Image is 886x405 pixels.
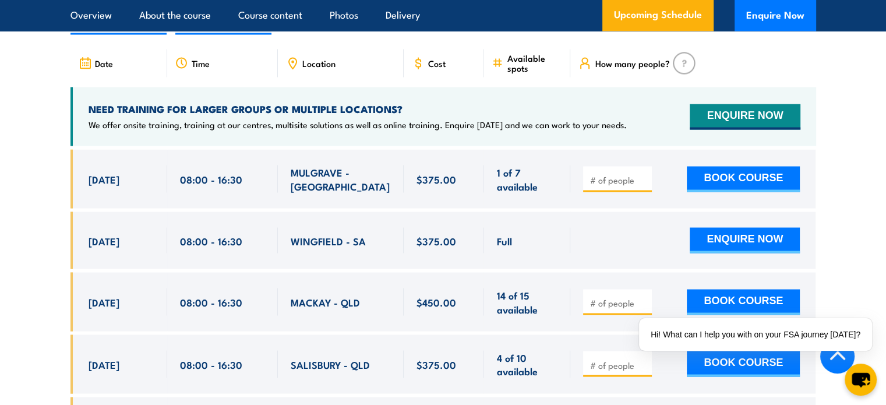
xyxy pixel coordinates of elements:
span: Location [302,58,336,68]
span: Time [192,58,210,68]
button: ENQUIRE NOW [690,227,800,253]
h4: NEED TRAINING FOR LARGER GROUPS OR MULTIPLE LOCATIONS? [89,103,627,115]
input: # of people [590,297,648,308]
span: Cost [428,58,446,68]
span: MULGRAVE - [GEOGRAPHIC_DATA] [291,165,391,192]
span: 4 of 10 available [496,350,557,378]
span: [DATE] [89,172,119,185]
span: Date [95,58,113,68]
button: chat-button [845,364,877,396]
p: We offer onsite training, training at our centres, multisite solutions as well as online training... [89,118,627,130]
div: Hi! What can I help you with on your FSA journey [DATE]? [639,318,872,351]
span: [DATE] [89,295,119,308]
span: How many people? [595,58,669,68]
input: # of people [590,174,648,185]
button: BOOK COURSE [687,289,800,315]
input: # of people [590,359,648,371]
button: ENQUIRE NOW [690,104,800,129]
span: $375.00 [416,357,456,371]
button: BOOK COURSE [687,166,800,192]
span: 08:00 - 16:30 [180,295,242,308]
span: WINGFIELD - SA [291,234,366,247]
span: Available spots [507,53,562,73]
span: 08:00 - 16:30 [180,172,242,185]
span: $375.00 [416,234,456,247]
span: SALISBURY - QLD [291,357,370,371]
span: $450.00 [416,295,456,308]
span: 1 of 7 available [496,165,557,192]
span: [DATE] [89,234,119,247]
span: MACKAY - QLD [291,295,360,308]
button: BOOK COURSE [687,351,800,376]
span: 08:00 - 16:30 [180,357,242,371]
span: $375.00 [416,172,456,185]
span: 14 of 15 available [496,288,557,315]
span: Full [496,234,511,247]
span: [DATE] [89,357,119,371]
span: 08:00 - 16:30 [180,234,242,247]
